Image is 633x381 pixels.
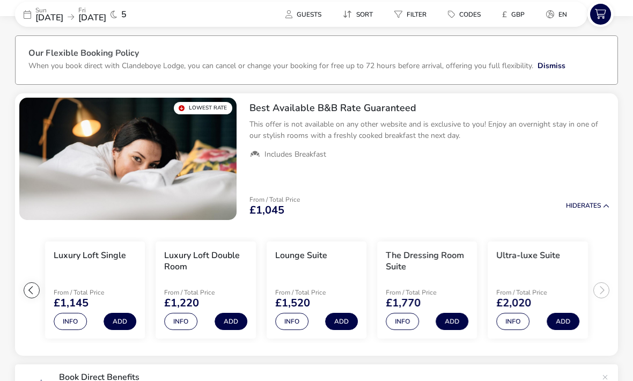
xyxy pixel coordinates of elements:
[511,10,525,19] span: GBP
[249,119,609,141] p: This offer is not available on any other website and is exclusive to you! Enjoy an overnight stay...
[386,6,439,22] naf-pibe-menu-bar-item: Filter
[164,250,247,273] h3: Luxury Loft Double Room
[538,6,576,22] button: en
[275,289,358,296] p: From / Total Price
[35,12,63,24] span: [DATE]
[249,102,609,114] h2: Best Available B&B Rate Guaranteed
[436,313,469,330] button: Add
[54,250,126,261] h3: Luxury Loft Single
[150,237,261,343] swiper-slide: 4 / 7
[497,313,530,330] button: Info
[19,98,237,220] swiper-slide: 1 / 1
[249,205,284,216] span: £1,045
[275,250,327,261] h3: Lounge Suite
[264,150,326,159] span: Includes Breakfast
[297,10,321,19] span: Guests
[566,201,581,210] span: Hide
[459,10,481,19] span: Codes
[241,93,618,168] div: Best Available B&B Rate GuaranteedThis offer is not available on any other website and is exclusi...
[497,298,532,309] span: £2,020
[275,298,310,309] span: £1,520
[215,313,247,330] button: Add
[275,313,308,330] button: Info
[538,60,565,71] button: Dismiss
[497,250,561,261] h3: Ultra-luxe Suite
[386,298,421,309] span: £1,770
[54,298,89,309] span: £1,145
[164,313,197,330] button: Info
[174,102,232,114] div: Lowest Rate
[566,202,609,209] button: HideRates
[502,9,507,20] i: £
[325,313,358,330] button: Add
[439,6,494,22] naf-pibe-menu-bar-item: Codes
[28,49,605,60] h3: Our Flexible Booking Policy
[386,313,419,330] button: Info
[15,2,176,27] div: Sun[DATE]Fri[DATE]5
[386,6,435,22] button: Filter
[249,196,300,203] p: From / Total Price
[386,289,468,296] p: From / Total Price
[54,313,87,330] button: Info
[334,6,381,22] button: Sort
[261,237,372,343] swiper-slide: 5 / 7
[78,12,106,24] span: [DATE]
[538,6,580,22] naf-pibe-menu-bar-item: en
[386,250,468,273] h3: The Dressing Room Suite
[494,6,533,22] button: £GBP
[372,237,482,343] swiper-slide: 6 / 7
[164,298,199,309] span: £1,220
[558,10,567,19] span: en
[494,6,538,22] naf-pibe-menu-bar-item: £GBP
[497,289,579,296] p: From / Total Price
[104,313,136,330] button: Add
[277,6,330,22] button: Guests
[54,289,136,296] p: From / Total Price
[483,237,593,343] swiper-slide: 7 / 7
[35,7,63,13] p: Sun
[277,6,334,22] naf-pibe-menu-bar-item: Guests
[40,237,150,343] swiper-slide: 3 / 7
[28,61,533,71] p: When you book direct with Clandeboye Lodge, you can cancel or change your booking for free up to ...
[356,10,373,19] span: Sort
[407,10,426,19] span: Filter
[334,6,386,22] naf-pibe-menu-bar-item: Sort
[547,313,579,330] button: Add
[164,289,247,296] p: From / Total Price
[439,6,489,22] button: Codes
[78,7,106,13] p: Fri
[121,10,127,19] span: 5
